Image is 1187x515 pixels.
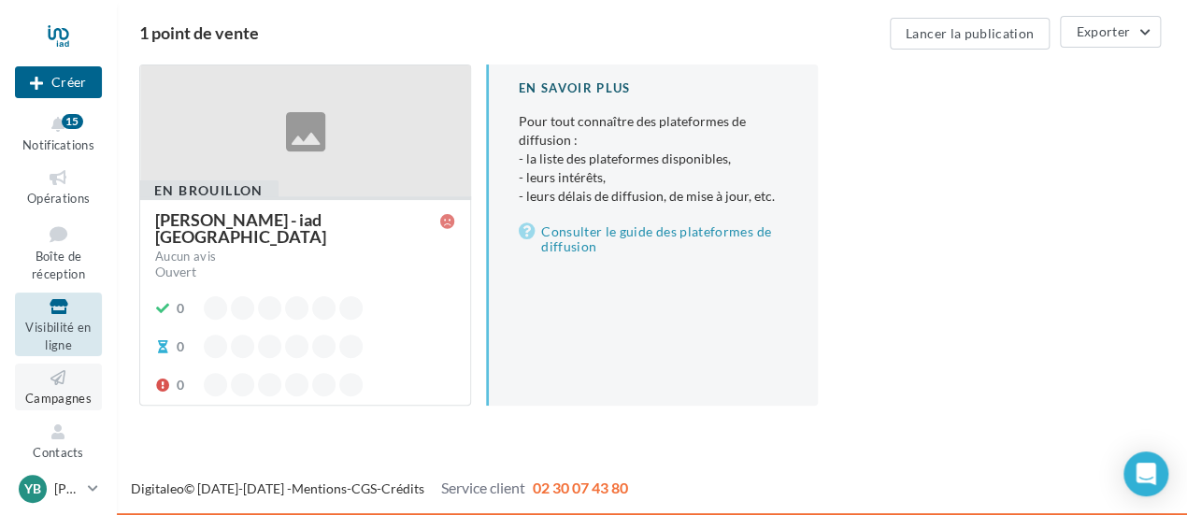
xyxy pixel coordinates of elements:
[25,320,91,352] span: Visibilité en ligne
[292,480,347,496] a: Mentions
[533,479,628,496] span: 02 30 07 43 80
[351,480,377,496] a: CGS
[15,364,102,409] a: Campagnes
[33,445,84,460] span: Contacts
[62,114,83,129] div: 15
[27,191,90,206] span: Opérations
[1076,23,1130,39] span: Exporter
[15,293,102,356] a: Visibilité en ligne
[15,66,102,98] div: Nouvelle campagne
[15,418,102,464] a: Contacts
[519,79,788,97] div: En savoir plus
[54,479,80,498] p: [PERSON_NAME]
[441,479,525,496] span: Service client
[177,337,184,356] div: 0
[519,221,788,258] a: Consulter le guide des plateformes de diffusion
[155,248,455,266] a: Aucun avis
[890,18,1050,50] button: Lancer la publication
[1060,16,1161,48] button: Exporter
[519,168,788,187] li: - leurs intérêts,
[177,376,184,394] div: 0
[155,264,196,279] span: Ouvert
[15,471,102,507] a: YB [PERSON_NAME]
[15,110,102,156] button: Notifications 15
[15,218,102,286] a: Boîte de réception
[155,250,216,263] div: Aucun avis
[24,479,41,498] span: YB
[519,112,788,206] p: Pour tout connaître des plateformes de diffusion :
[519,187,788,206] li: - leurs délais de diffusion, de mise à jour, etc.
[177,299,184,318] div: 0
[155,211,440,245] div: [PERSON_NAME] - iad [GEOGRAPHIC_DATA]
[131,480,184,496] a: Digitaleo
[25,391,92,406] span: Campagnes
[15,164,102,209] a: Opérations
[15,66,102,98] button: Créer
[139,24,882,41] div: 1 point de vente
[22,137,94,152] span: Notifications
[519,150,788,168] li: - la liste des plateformes disponibles,
[1123,451,1168,496] div: Open Intercom Messenger
[139,180,279,201] div: En brouillon
[381,480,424,496] a: Crédits
[131,480,628,496] span: © [DATE]-[DATE] - - -
[32,249,85,281] span: Boîte de réception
